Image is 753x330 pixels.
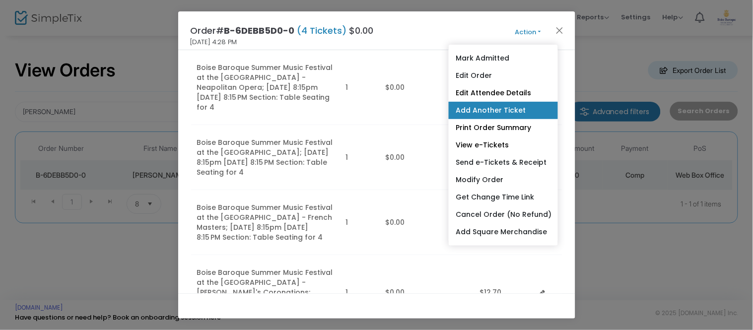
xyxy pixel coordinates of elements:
[380,50,474,125] td: $0.00
[191,24,374,37] h4: Order# $0.00
[449,206,558,223] a: Cancel Order (No Refund)
[449,136,558,154] a: View e-Tickets
[295,24,349,37] span: (4 Tickets)
[449,154,558,171] a: Send e-Tickets & Receipt
[380,190,474,255] td: $0.00
[449,171,558,189] a: Modify Order
[191,125,340,190] td: Boise Baroque Summer Music Festival at the [GEOGRAPHIC_DATA]; [DATE] 8:15pm [DATE] 8:15 PM Sectio...
[191,255,340,330] td: Boise Baroque Summer Music Festival at the [GEOGRAPHIC_DATA] - [PERSON_NAME]'s Coronations; [DATE...
[340,50,380,125] td: 1
[380,125,474,190] td: $0.00
[474,255,534,330] td: $12.70
[553,24,566,37] button: Close
[340,125,380,190] td: 1
[224,24,295,37] span: B-6DEBB5D0-0
[340,255,380,330] td: 1
[191,190,340,255] td: Boise Baroque Summer Music Festival at the [GEOGRAPHIC_DATA] - French Masters; [DATE] 8:15pm [DAT...
[191,15,562,330] div: Data table
[498,27,558,38] button: Action
[449,84,558,102] a: Edit Attendee Details
[449,50,558,67] a: Mark Admitted
[191,37,237,47] span: [DATE] 4:28 PM
[449,223,558,241] a: Add Square Merchandise
[449,102,558,119] a: Add Another Ticket
[191,50,340,125] td: Boise Baroque Summer Music Festival at the [GEOGRAPHIC_DATA] - Neapolitan Opera; [DATE] 8:15pm [D...
[449,119,558,136] a: Print Order Summary
[449,67,558,84] a: Edit Order
[449,189,558,206] a: Get Change Time Link
[380,255,474,330] td: $0.00
[340,190,380,255] td: 1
